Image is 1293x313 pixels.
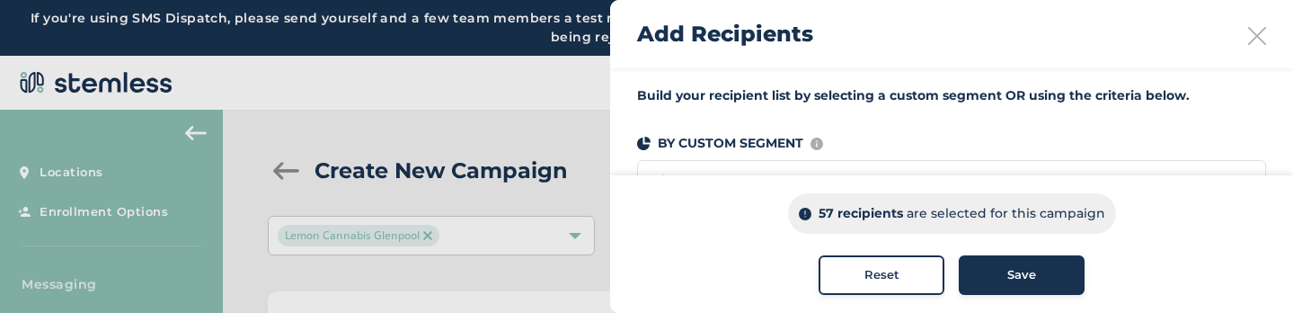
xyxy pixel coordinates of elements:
img: icon-info-236977d2.svg [810,138,823,150]
span: Reset [864,266,899,284]
img: icon-segments-dark-074adb27.svg [637,137,651,150]
p: BY CUSTOM SEGMENT [658,134,803,153]
button: Save [959,255,1085,295]
img: icon-info-dark-48f6c5f3.svg [799,208,811,220]
p: 57 recipients [819,204,903,223]
span: Save [1007,266,1036,284]
p: are selected for this campaign [907,204,1105,223]
button: Reset [819,255,944,295]
iframe: Chat Widget [1203,227,1293,313]
label: Build your recipient list by selecting a custom segment OR using the criteria below. [637,86,1266,105]
h2: Add Recipients [637,18,813,50]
